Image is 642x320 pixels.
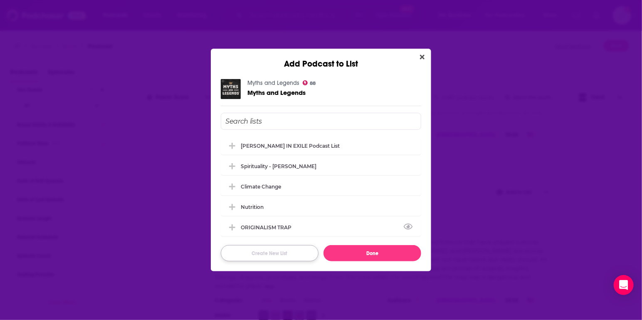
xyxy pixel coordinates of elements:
div: TRUMP IN EXILE Podcast List [221,136,421,155]
a: Myths and Legends [247,79,299,87]
button: Close [417,52,428,62]
button: Create New List [221,245,319,261]
div: Nutrition [221,198,421,216]
a: 88 [303,80,316,85]
div: Open Intercom Messenger [614,275,634,295]
a: Myths and Legends [247,89,306,96]
div: ORIGINALISM TRAP [221,218,421,236]
div: ORIGINALISM TRAP [241,224,296,231]
div: Add Podcast To List [221,113,421,261]
div: Spirituality - [PERSON_NAME] [241,163,316,169]
input: Search lists [221,113,421,130]
span: 88 [310,82,316,85]
div: Climate change [221,177,421,196]
div: Nutrition [241,204,264,210]
img: Myths and Legends [221,79,241,99]
div: [PERSON_NAME] IN EXILE Podcast List [241,143,340,149]
button: Done [323,245,421,261]
div: Climate change [241,184,281,190]
div: Add Podcast to List [211,49,431,69]
div: Spirituality - Lydia Sohn [221,157,421,175]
